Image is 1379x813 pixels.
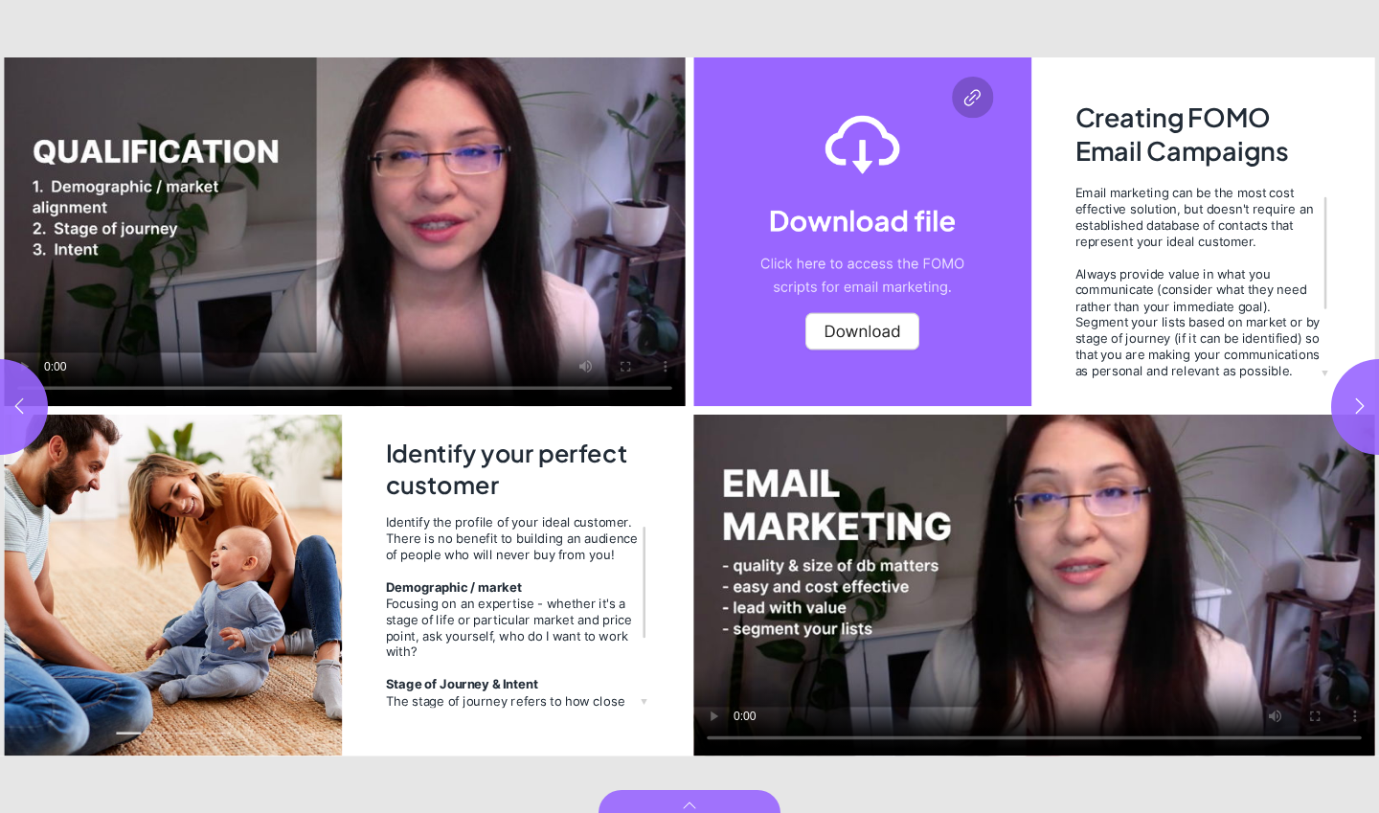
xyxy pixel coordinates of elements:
section: Page 5 [689,57,1379,757]
strong: Demographic / market [386,578,522,594]
div: Slideshow [4,415,342,757]
video: Video [4,57,685,406]
div: Focusing on an expertise - whether it's a stage of life or particular market and price point, ask... [386,595,640,660]
h2: Identify your perfect customer [386,438,640,502]
div: The stage of journey refers to how close they are to taking action in real estate. Intent refers ... [386,692,640,757]
strong: Stage of Journey & Intent [386,676,539,691]
div: Always provide value in what you communicate (consider what they need rather than your immediate ... [1075,265,1321,378]
h2: Creating FOMO Email Campaigns [1075,101,1324,171]
video: Video [693,415,1374,757]
div: Identify the profile of your ideal customer. There is no benefit to building an audience of peopl... [386,514,640,563]
div: Email marketing can be the most cost effective solution, but doesn't require an established datab... [1075,184,1321,249]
